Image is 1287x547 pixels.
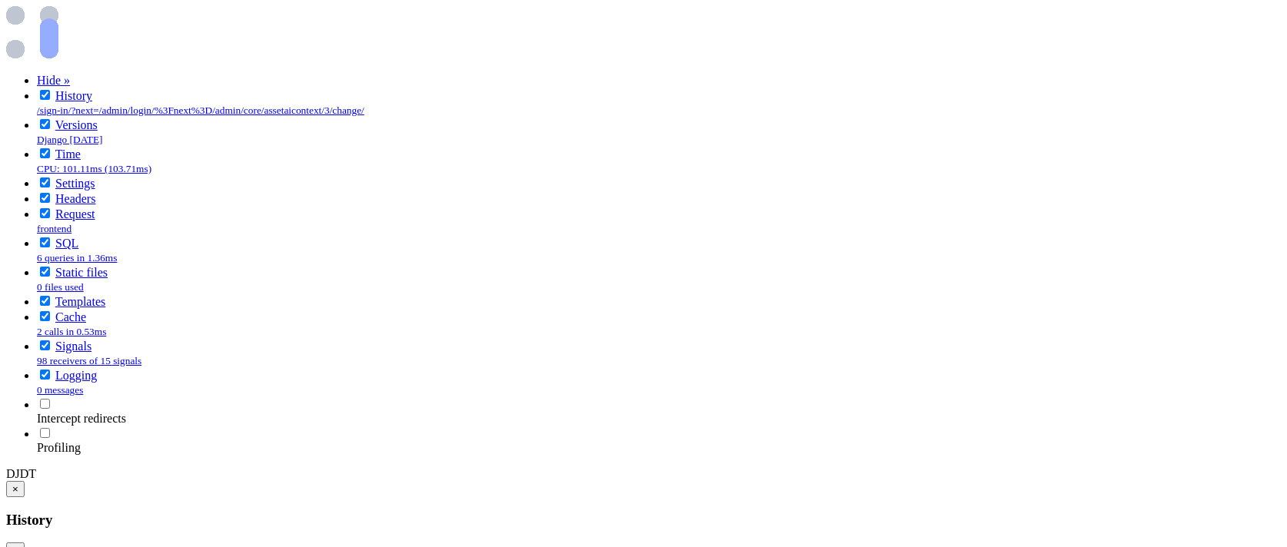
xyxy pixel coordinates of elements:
small: CPU: 101.11ms (103.71ms) [37,163,151,174]
span: J [15,467,20,480]
a: Static files0 files used [37,266,108,293]
small: 2 calls in 0.53ms [37,326,106,337]
img: Loading... [6,6,58,58]
a: VersionsDjango [DATE] [37,118,103,145]
input: Disable for next and successive requests [40,208,50,218]
small: 0 files used [37,281,84,293]
a: Requestfrontend [37,207,95,234]
input: Enable for next and successive requests [40,399,50,409]
div: loading spinner [6,6,1281,61]
input: Disable for next and successive requests [40,177,50,187]
small: 6 queries in 1.36ms [37,252,117,264]
input: Disable for next and successive requests [40,237,50,247]
a: Hide » [37,74,70,87]
span: D [6,467,15,480]
small: 98 receivers of 15 signals [37,355,141,366]
div: Profiling [37,441,1281,455]
input: Enable for next and successive requests [40,428,50,438]
input: Disable for next and successive requests [40,311,50,321]
a: History/sign-in/?next=/admin/login/%3Fnext%3D/admin/core/assetaicontext/3/change/ [37,89,364,116]
small: Django [DATE] [37,134,103,145]
input: Disable for next and successive requests [40,267,50,277]
div: Show toolbar [6,467,1281,481]
input: Disable for next and successive requests [40,148,50,158]
small: frontend [37,223,71,234]
input: Disable for next and successive requests [40,119,50,129]
small: 0 messages [37,384,83,396]
a: TimeCPU: 101.11ms (103.71ms) [37,148,151,174]
a: Templates [55,295,106,308]
input: Disable for next and successive requests [40,193,50,203]
h3: History [6,512,1281,529]
a: Logging0 messages [37,369,97,396]
input: Disable for next and successive requests [40,296,50,306]
a: Signals98 receivers of 15 signals [37,340,141,366]
input: Disable for next and successive requests [40,370,50,380]
a: SQL6 queries in 1.36ms [37,237,117,264]
div: Intercept redirects [37,412,1281,426]
a: Headers [55,192,95,205]
a: Settings [55,177,95,190]
button: × [6,481,25,497]
input: Disable for next and successive requests [40,340,50,350]
input: Disable for next and successive requests [40,90,50,100]
a: Cache2 calls in 0.53ms [37,310,106,337]
small: /sign-in/?next=/admin/login/%3Fnext%3D/admin/core/assetaicontext/3/change/ [37,104,364,116]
